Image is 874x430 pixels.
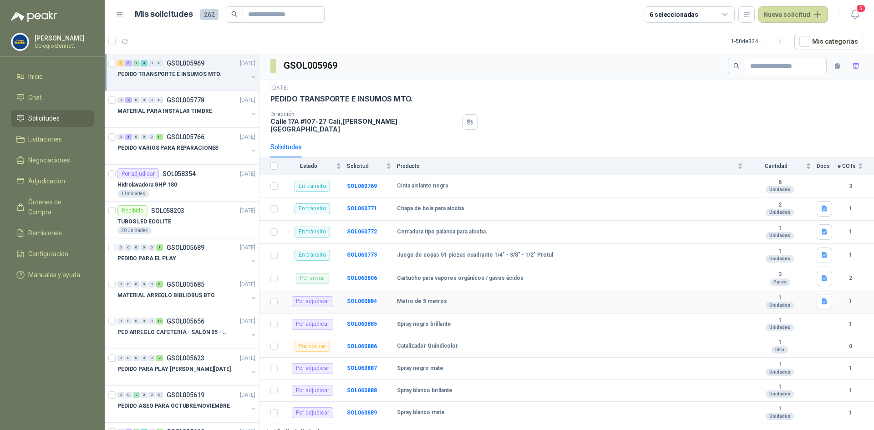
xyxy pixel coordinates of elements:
[347,163,384,169] span: Solicitud
[838,409,863,417] b: 1
[28,155,70,165] span: Negociaciones
[133,392,140,398] div: 2
[397,343,458,350] b: Catalizador Quindicolor
[748,163,804,169] span: Cantidad
[117,318,124,324] div: 0
[117,279,257,308] a: 0 0 0 0 0 6 GSOL005685[DATE] MATERIAL ARREGLO BIBLIOBUS BTO
[347,205,377,212] b: SOL060771
[240,354,255,363] p: [DATE]
[156,281,163,288] div: 6
[397,298,447,305] b: Metro de 5 metros
[731,34,787,49] div: 1 - 50 de 324
[117,97,124,103] div: 0
[240,96,255,105] p: [DATE]
[748,248,811,255] b: 1
[156,60,163,66] div: 0
[133,60,140,66] div: 1
[295,341,330,352] div: Por cotizar
[141,318,147,324] div: 0
[347,275,377,281] a: SOL060806
[292,319,333,330] div: Por adjudicar
[117,316,257,345] a: 0 0 0 0 0 17 GSOL005656[DATE] PED ARREGLO CAFETERIA - SALÓN 05 - MATERIAL CARP.
[295,250,330,261] div: En tránsito
[11,172,94,190] a: Adjudicación
[847,6,863,23] button: 5
[11,266,94,283] a: Manuales y ayuda
[11,68,94,85] a: Inicio
[748,179,811,186] b: 6
[748,294,811,302] b: 1
[838,228,863,236] b: 1
[347,365,377,371] a: SOL060887
[117,227,152,234] div: 20 Unidades
[125,244,132,251] div: 0
[167,60,204,66] p: GSOL005969
[766,302,794,309] div: Unidades
[347,157,397,175] th: Solicitud
[270,142,302,152] div: Solicitudes
[11,11,57,22] img: Logo peakr
[748,271,811,278] b: 3
[125,134,132,140] div: 1
[397,252,553,259] b: Juego de copas 51 piezas cuadrante 1/4" - 3/8" - 1/2" Pretul
[35,35,91,41] p: [PERSON_NAME]
[28,176,65,186] span: Adjudicación
[117,353,257,382] a: 0 0 0 0 0 2 GSOL005623[DATE] PEDIDO PARA PLAY [PERSON_NAME][DATE]
[125,60,132,66] div: 5
[11,131,94,148] a: Licitaciones
[133,134,140,140] div: 0
[148,60,155,66] div: 0
[167,244,204,251] p: GSOL005689
[28,270,80,280] span: Manuales y ayuda
[240,391,255,400] p: [DATE]
[766,255,794,263] div: Unidades
[141,244,147,251] div: 0
[397,409,445,416] b: Spray blanco mate
[270,84,289,92] p: [DATE]
[148,134,155,140] div: 0
[11,245,94,263] a: Configuración
[817,157,838,175] th: Docs
[240,243,255,252] p: [DATE]
[283,157,347,175] th: Estado
[347,183,377,189] a: SOL060769
[347,410,377,416] b: SOL060889
[117,244,124,251] div: 0
[240,280,255,289] p: [DATE]
[11,224,94,242] a: Remisiones
[148,355,155,361] div: 0
[766,232,794,239] div: Unidades
[397,365,443,372] b: Spray negro mate
[748,384,811,391] b: 1
[766,413,794,420] div: Unidades
[167,281,204,288] p: GSOL005685
[156,244,163,251] div: 1
[28,113,60,123] span: Solicitudes
[200,9,218,20] span: 262
[117,144,218,152] p: PEDIDO VARIOS PARA REPARACIONES
[347,298,377,304] a: SOL060884
[295,203,330,214] div: En tránsito
[117,328,231,337] p: PED ARREGLO CAFETERIA - SALÓN 05 - MATERIAL CARP.
[347,387,377,394] a: SOL060888
[156,318,163,324] div: 17
[28,134,62,144] span: Licitaciones
[117,132,257,161] a: 0 1 0 0 0 11 GSOL005766[DATE] PEDIDO VARIOS PARA REPARACIONES
[748,405,811,413] b: 1
[758,6,828,23] button: Nueva solicitud
[240,170,255,178] p: [DATE]
[770,278,790,286] div: Pares
[748,202,811,209] b: 2
[156,355,163,361] div: 2
[117,107,212,116] p: MATERIAL PARA INSTALAR TIMBRE
[125,318,132,324] div: 0
[270,94,413,104] p: PEDIDO TRANSPORTE E INSUMOS MTO.
[117,190,149,197] div: 1 Unidades
[11,110,94,127] a: Solicitudes
[117,365,231,374] p: PEDIDO PARA PLAY [PERSON_NAME][DATE]
[838,251,863,259] b: 1
[28,197,85,217] span: Órdenes de Compra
